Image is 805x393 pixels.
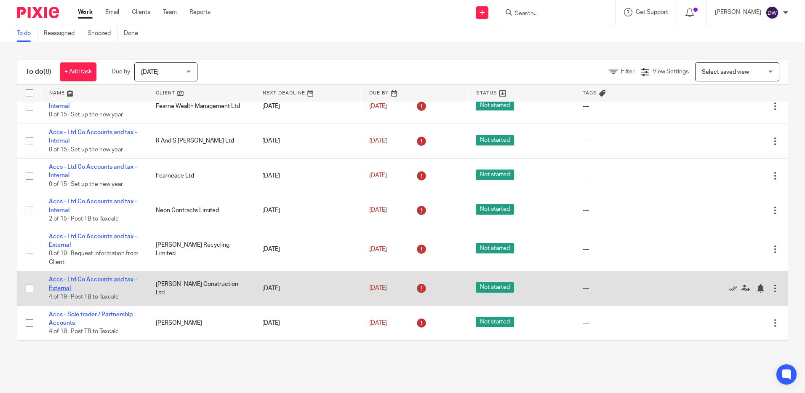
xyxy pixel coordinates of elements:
span: [DATE] [141,69,159,75]
div: --- [583,284,673,293]
a: Clients [132,8,150,16]
a: Snoozed [88,25,117,42]
span: Not started [476,204,514,215]
td: [DATE] [254,124,361,158]
a: + Add task [60,62,96,81]
span: 0 of 19 · Request information from Client [49,250,139,265]
a: Work [78,8,93,16]
input: Search [514,10,590,18]
a: Reassigned [44,25,81,42]
img: Pixie [17,7,59,18]
span: Not started [476,100,514,110]
span: 4 of 19 · Post TB to Taxcalc [49,294,119,300]
a: Accs - Sole trader / Partnership Accounts [49,312,133,326]
span: Not started [476,317,514,327]
a: To do [17,25,37,42]
span: 4 of 18 · Post TB to Taxcalc [49,328,119,334]
span: Not started [476,170,514,180]
a: Done [124,25,144,42]
span: 0 of 15 · Set up the new year [49,147,123,153]
a: Email [105,8,119,16]
td: [PERSON_NAME] Recycling Limited [147,228,254,271]
a: Accs - Ltd Co Accounts and tax - Internal [49,164,137,178]
img: svg%3E [765,6,779,19]
a: Accs - Ltd Co Accounts and tax - External [49,277,137,291]
span: [DATE] [369,246,387,252]
td: [DATE] [254,193,361,228]
td: [DATE] [254,159,361,193]
span: [DATE] [369,207,387,213]
td: [DATE] [254,306,361,340]
span: (8) [43,68,51,75]
a: Mark as done [729,284,741,293]
p: Due by [112,67,130,76]
td: Fearne Wealth Management Ltd [147,89,254,124]
a: Reports [189,8,211,16]
td: R And S [PERSON_NAME] Ltd [147,124,254,158]
span: [DATE] [369,173,387,179]
td: [DATE] [254,89,361,124]
div: --- [583,319,673,327]
a: Team [163,8,177,16]
span: [DATE] [369,320,387,326]
td: [PERSON_NAME] Construction Ltd [147,271,254,306]
span: Filter [621,69,634,75]
span: [DATE] [369,138,387,144]
td: [PERSON_NAME] [147,306,254,340]
div: --- [583,102,673,110]
div: --- [583,172,673,180]
span: 0 of 15 · Set up the new year [49,112,123,118]
a: Accs - Ltd Co Accounts and tax - External [49,234,137,248]
span: 2 of 15 · Post TB to Taxcalc [49,216,119,222]
span: 0 of 15 · Set up the new year [49,181,123,187]
td: [DATE] [254,271,361,306]
span: Not started [476,135,514,145]
p: [PERSON_NAME] [715,8,761,16]
span: View Settings [653,69,689,75]
span: Not started [476,243,514,253]
td: Fearneace Ltd [147,159,254,193]
div: --- [583,206,673,215]
a: Accs - Ltd Co Accounts and tax - Internal [49,199,137,213]
span: Get Support [636,9,668,15]
h1: To do [26,67,51,76]
a: Accs - Ltd Co Accounts and tax - Internal [49,129,137,144]
span: [DATE] [369,285,387,291]
div: --- [583,245,673,253]
td: Neon Contracts Limited [147,193,254,228]
td: [DATE] [254,228,361,271]
span: [DATE] [369,103,387,109]
span: Not started [476,282,514,293]
span: Select saved view [702,69,749,75]
span: Tags [583,91,597,95]
div: --- [583,137,673,145]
